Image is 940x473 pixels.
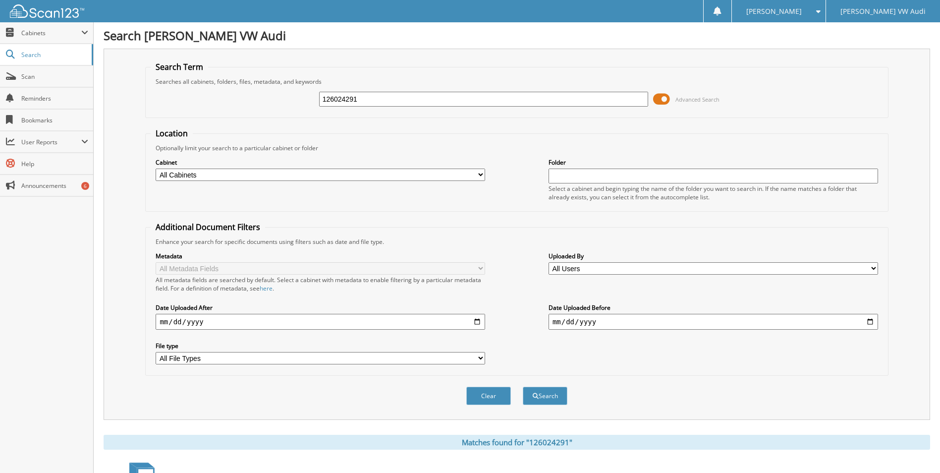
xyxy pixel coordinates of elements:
[156,158,485,167] label: Cabinet
[151,144,883,152] div: Optionally limit your search to a particular cabinet or folder
[746,8,802,14] span: [PERSON_NAME]
[840,8,926,14] span: [PERSON_NAME] VW Audi
[21,29,81,37] span: Cabinets
[156,314,485,330] input: start
[10,4,84,18] img: scan123-logo-white.svg
[549,314,878,330] input: end
[104,435,930,450] div: Matches found for "126024291"
[104,27,930,44] h1: Search [PERSON_NAME] VW Audi
[151,128,193,139] legend: Location
[156,252,485,260] label: Metadata
[151,61,208,72] legend: Search Term
[151,77,883,86] div: Searches all cabinets, folders, files, metadata, and keywords
[21,138,81,146] span: User Reports
[156,303,485,312] label: Date Uploaded After
[156,342,485,350] label: File type
[549,184,878,201] div: Select a cabinet and begin typing the name of the folder you want to search in. If the name match...
[151,222,265,233] legend: Additional Document Filters
[549,158,878,167] label: Folder
[21,116,88,124] span: Bookmarks
[156,276,485,293] div: All metadata fields are searched by default. Select a cabinet with metadata to enable filtering b...
[151,237,883,246] div: Enhance your search for specific documents using filters such as date and file type.
[21,94,88,103] span: Reminders
[523,387,567,405] button: Search
[21,72,88,81] span: Scan
[675,96,719,103] span: Advanced Search
[21,51,87,59] span: Search
[260,284,273,293] a: here
[549,303,878,312] label: Date Uploaded Before
[549,252,878,260] label: Uploaded By
[21,181,88,190] span: Announcements
[466,387,511,405] button: Clear
[81,182,89,190] div: 6
[21,160,88,168] span: Help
